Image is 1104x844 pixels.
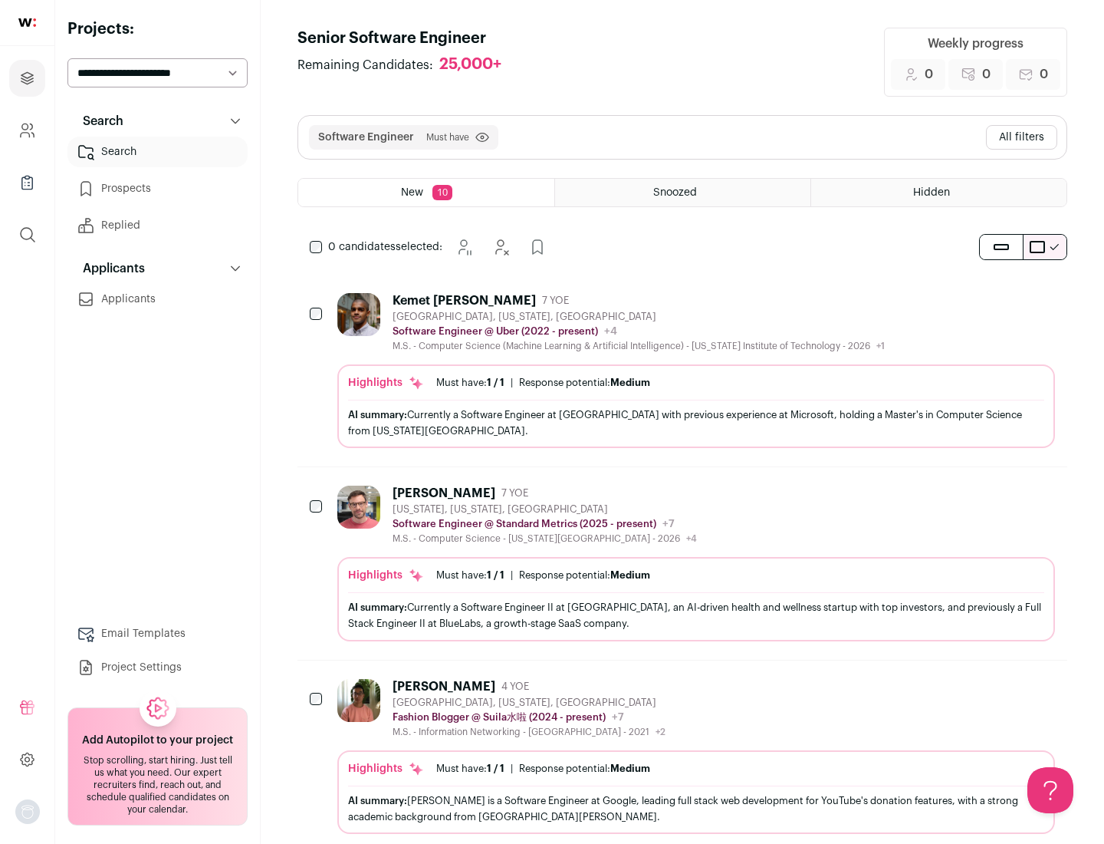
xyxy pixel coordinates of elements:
div: Response potential: [519,763,650,775]
span: AI summary: [348,796,407,806]
button: Search [67,106,248,137]
span: AI summary: [348,410,407,420]
div: 25,000+ [439,55,501,74]
div: Kemet [PERSON_NAME] [393,293,536,308]
span: selected: [328,239,442,255]
div: Stop scrolling, start hiring. Just tell us what you need. Our expert recruiters find, reach out, ... [77,754,238,816]
p: Software Engineer @ Uber (2022 - present) [393,325,598,338]
iframe: Help Scout Beacon - Open [1027,767,1073,813]
a: Projects [9,60,45,97]
div: Highlights [348,375,424,391]
div: Must have: [436,569,504,582]
span: +4 [604,326,617,337]
span: Hidden [913,187,950,198]
p: Search [74,112,123,130]
a: Kemet [PERSON_NAME] 7 YOE [GEOGRAPHIC_DATA], [US_STATE], [GEOGRAPHIC_DATA] Software Engineer @ Ub... [337,293,1055,448]
div: Weekly progress [928,35,1024,53]
span: 4 YOE [501,681,529,693]
span: Medium [610,570,650,580]
a: Replied [67,210,248,241]
div: M.S. - Computer Science - [US_STATE][GEOGRAPHIC_DATA] - 2026 [393,532,697,545]
img: wellfound-shorthand-0d5821cbd27db2630d0214b213865d53afaa358527fdda9d0ea32b1df1b89c2c.svg [18,18,36,27]
a: Hidden [811,179,1066,206]
img: nopic.png [15,799,40,824]
span: Remaining Candidates: [297,56,433,74]
a: Applicants [67,284,248,315]
div: [GEOGRAPHIC_DATA], [US_STATE], [GEOGRAPHIC_DATA] [393,311,885,323]
button: Add to Prospects [522,232,553,262]
a: Snoozed [555,179,810,206]
p: Fashion Blogger @ Suila水啦 (2024 - present) [393,711,606,724]
div: [PERSON_NAME] is a Software Engineer at Google, leading full stack web development for YouTube's ... [348,793,1044,825]
span: 1 / 1 [487,763,504,773]
h1: Senior Software Engineer [297,28,517,49]
div: Must have: [436,377,504,389]
span: 0 [1040,65,1048,84]
button: Snooze [449,232,479,262]
a: Company Lists [9,164,45,201]
span: +1 [876,341,885,351]
div: [GEOGRAPHIC_DATA], [US_STATE], [GEOGRAPHIC_DATA] [393,697,665,709]
span: 0 [982,65,991,84]
span: Medium [610,377,650,387]
span: 0 candidates [328,242,396,252]
a: Company and ATS Settings [9,112,45,149]
ul: | [436,763,650,775]
span: 1 / 1 [487,570,504,580]
button: Open dropdown [15,799,40,824]
div: Response potential: [519,377,650,389]
a: [PERSON_NAME] 4 YOE [GEOGRAPHIC_DATA], [US_STATE], [GEOGRAPHIC_DATA] Fashion Blogger @ Suila水啦 (2... [337,679,1055,834]
div: Currently a Software Engineer at [GEOGRAPHIC_DATA] with previous experience at Microsoft, holding... [348,407,1044,439]
button: Applicants [67,253,248,284]
ul: | [436,377,650,389]
span: +7 [612,712,624,723]
span: +4 [686,534,697,543]
a: [PERSON_NAME] 7 YOE [US_STATE], [US_STATE], [GEOGRAPHIC_DATA] Software Engineer @ Standard Metric... [337,486,1055,641]
div: Highlights [348,761,424,776]
a: Email Templates [67,618,248,649]
span: 1 / 1 [487,377,504,387]
span: New [401,187,423,198]
h2: Projects: [67,18,248,40]
span: Snoozed [653,187,697,198]
button: All filters [986,125,1057,150]
div: [PERSON_NAME] [393,486,495,501]
div: Highlights [348,568,424,583]
a: Add Autopilot to your project Stop scrolling, start hiring. Just tell us what you need. Our exper... [67,707,248,826]
img: 92c6d1596c26b24a11d48d3f64f639effaf6bd365bf059bea4cfc008ddd4fb99.jpg [337,486,380,529]
img: ebffc8b94a612106133ad1a79c5dcc917f1f343d62299c503ebb759c428adb03.jpg [337,679,380,722]
button: Hide [485,232,516,262]
span: 7 YOE [542,295,569,307]
div: Must have: [436,763,504,775]
h2: Add Autopilot to your project [82,733,233,748]
span: Must have [426,131,469,143]
span: 7 YOE [501,487,528,499]
div: Response potential: [519,569,650,582]
span: +7 [662,519,675,529]
span: 10 [432,185,452,200]
button: Software Engineer [318,130,414,145]
div: Currently a Software Engineer II at [GEOGRAPHIC_DATA], an AI-driven health and wellness startup w... [348,599,1044,631]
p: Software Engineer @ Standard Metrics (2025 - present) [393,518,656,530]
div: M.S. - Information Networking - [GEOGRAPHIC_DATA] - 2021 [393,726,665,738]
ul: | [436,569,650,582]
span: AI summary: [348,602,407,612]
span: Medium [610,763,650,773]
div: [US_STATE], [US_STATE], [GEOGRAPHIC_DATA] [393,503,697,516]
p: Applicants [74,259,145,278]
div: [PERSON_NAME] [393,679,495,694]
img: 927442a7649886f10e33b6150e11c56b26abb7af887a5a1dd4d66526963a6550.jpg [337,293,380,336]
a: Search [67,137,248,167]
span: 0 [925,65,933,84]
a: Project Settings [67,652,248,683]
a: Prospects [67,173,248,204]
span: +2 [655,727,665,737]
div: M.S. - Computer Science (Machine Learning & Artificial Intelligence) - [US_STATE] Institute of Te... [393,340,885,352]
